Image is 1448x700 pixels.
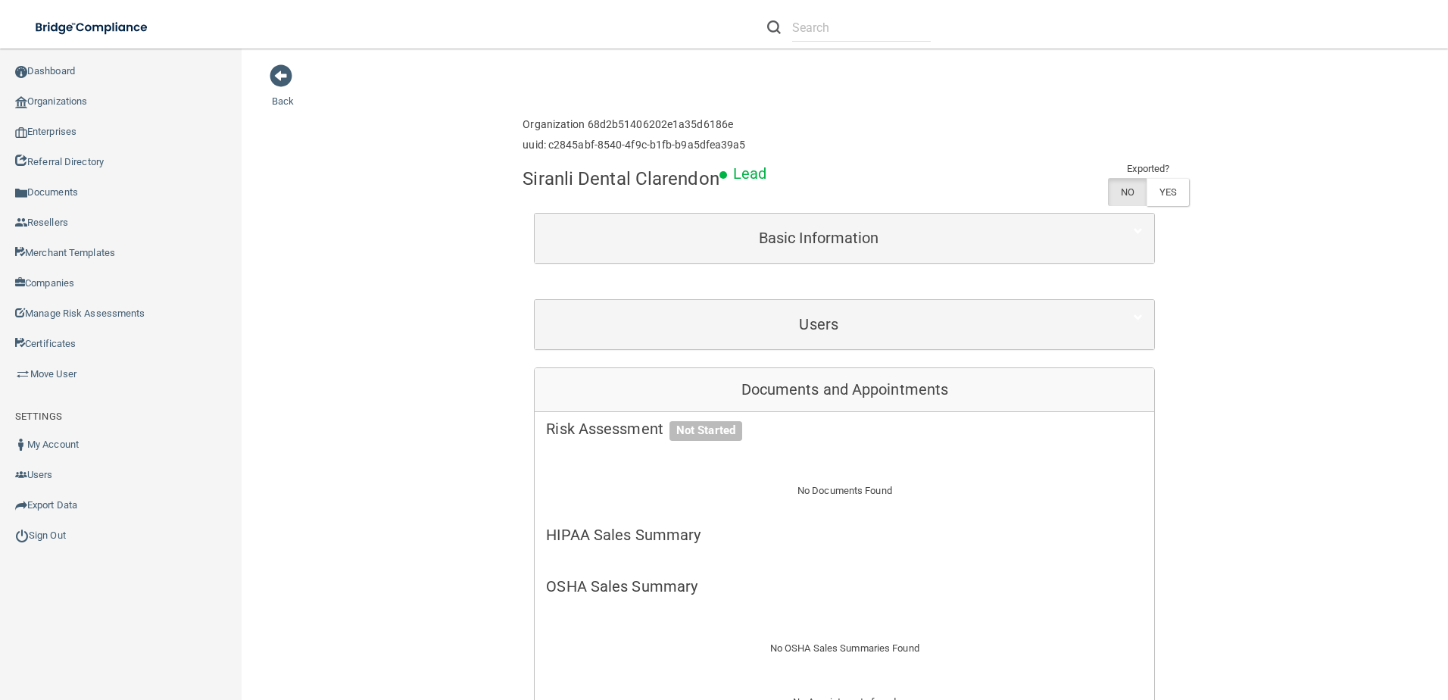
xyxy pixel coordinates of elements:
[1108,178,1147,206] label: NO
[15,217,27,229] img: ic_reseller.de258add.png
[546,527,1143,543] h5: HIPAA Sales Summary
[15,367,30,382] img: briefcase.64adab9b.png
[523,119,745,130] h6: Organization 68d2b51406202e1a35d6186e
[15,187,27,199] img: icon-documents.8dae5593.png
[15,439,27,451] img: ic_user_dark.df1a06c3.png
[546,221,1143,255] a: Basic Information
[546,308,1143,342] a: Users
[546,316,1091,333] h5: Users
[1108,160,1190,178] td: Exported?
[535,621,1154,676] div: No OSHA Sales Summaries Found
[546,420,1143,437] h5: Risk Assessment
[15,66,27,78] img: ic_dashboard_dark.d01f4a41.png
[1147,178,1189,206] label: YES
[767,20,781,34] img: ic-search.3b580494.png
[15,469,27,481] img: icon-users.e205127d.png
[546,230,1091,246] h5: Basic Information
[523,139,745,151] h6: uuid: c2845abf-8540-4f9c-b1fb-b9a5dfea39a5
[15,127,27,138] img: enterprise.0d942306.png
[733,160,766,188] p: Lead
[523,169,719,189] h4: Siranli Dental Clarendon
[15,96,27,108] img: organization-icon.f8decf85.png
[535,464,1154,518] div: No Documents Found
[15,499,27,511] img: icon-export.b9366987.png
[15,408,62,426] label: SETTINGS
[272,77,294,107] a: Back
[546,578,1143,595] h5: OSHA Sales Summary
[23,12,162,43] img: bridge_compliance_login_screen.278c3ca4.svg
[15,529,29,542] img: ic_power_dark.7ecde6b1.png
[535,368,1154,412] div: Documents and Appointments
[669,421,742,441] span: Not Started
[792,14,931,42] input: Search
